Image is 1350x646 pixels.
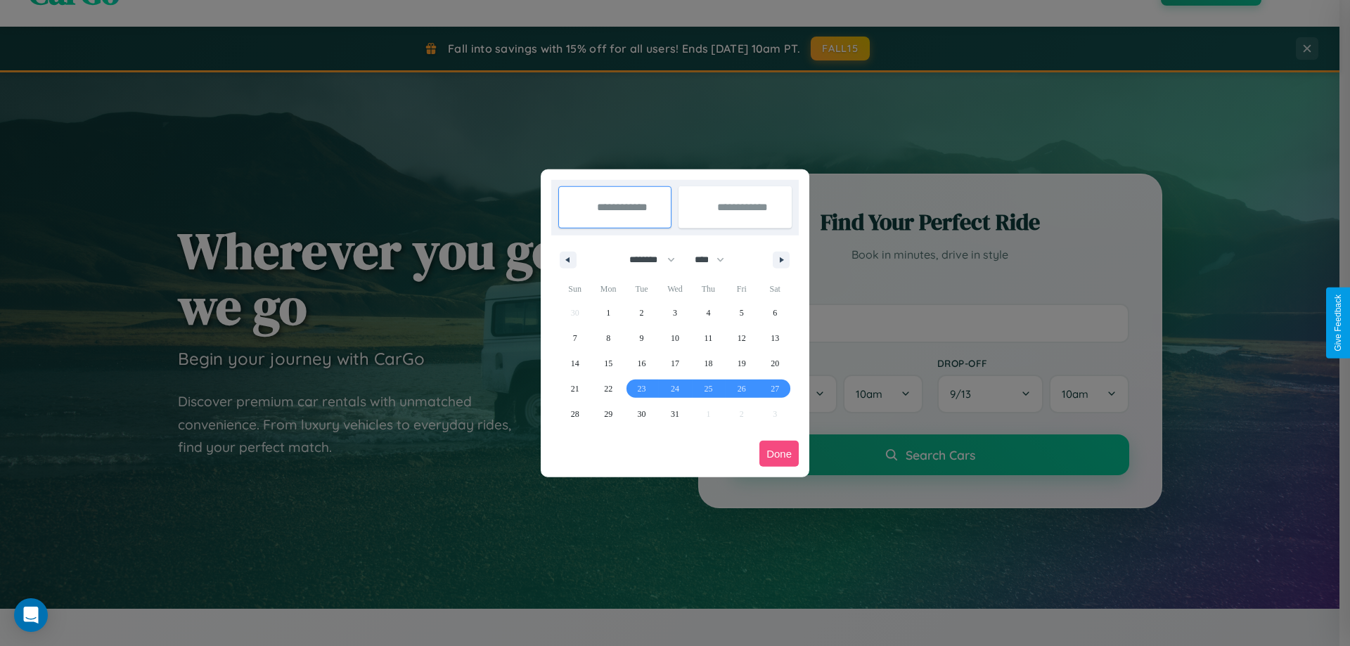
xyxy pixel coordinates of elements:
span: 16 [638,351,646,376]
button: 4 [692,300,725,325]
span: Thu [692,278,725,300]
button: 11 [692,325,725,351]
span: 19 [738,351,746,376]
button: 28 [558,401,591,427]
button: 30 [625,401,658,427]
span: 24 [671,376,679,401]
button: Done [759,441,799,467]
span: 31 [671,401,679,427]
span: 12 [738,325,746,351]
button: 5 [725,300,758,325]
span: 22 [604,376,612,401]
button: 27 [759,376,792,401]
span: 18 [704,351,712,376]
span: 9 [640,325,644,351]
span: 13 [771,325,779,351]
span: 6 [773,300,777,325]
div: Open Intercom Messenger [14,598,48,632]
span: 7 [573,325,577,351]
button: 26 [725,376,758,401]
span: 17 [671,351,679,376]
button: 14 [558,351,591,376]
button: 20 [759,351,792,376]
span: 2 [640,300,644,325]
span: Mon [591,278,624,300]
button: 22 [591,376,624,401]
button: 13 [759,325,792,351]
span: 21 [571,376,579,401]
button: 25 [692,376,725,401]
span: 28 [571,401,579,427]
div: Give Feedback [1333,295,1343,351]
span: Sat [759,278,792,300]
span: 11 [705,325,713,351]
button: 23 [625,376,658,401]
span: 4 [706,300,710,325]
button: 10 [658,325,691,351]
span: 10 [671,325,679,351]
span: 29 [604,401,612,427]
span: 3 [673,300,677,325]
button: 7 [558,325,591,351]
span: Wed [658,278,691,300]
button: 15 [591,351,624,376]
button: 2 [625,300,658,325]
span: 26 [738,376,746,401]
button: 8 [591,325,624,351]
button: 16 [625,351,658,376]
span: Tue [625,278,658,300]
span: 8 [606,325,610,351]
button: 3 [658,300,691,325]
span: 14 [571,351,579,376]
span: 20 [771,351,779,376]
span: 23 [638,376,646,401]
span: 5 [740,300,744,325]
button: 21 [558,376,591,401]
button: 18 [692,351,725,376]
span: Sun [558,278,591,300]
span: 1 [606,300,610,325]
button: 17 [658,351,691,376]
span: 27 [771,376,779,401]
span: Fri [725,278,758,300]
button: 1 [591,300,624,325]
button: 6 [759,300,792,325]
button: 12 [725,325,758,351]
button: 24 [658,376,691,401]
button: 19 [725,351,758,376]
span: 15 [604,351,612,376]
button: 9 [625,325,658,351]
span: 30 [638,401,646,427]
button: 31 [658,401,691,427]
button: 29 [591,401,624,427]
span: 25 [704,376,712,401]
